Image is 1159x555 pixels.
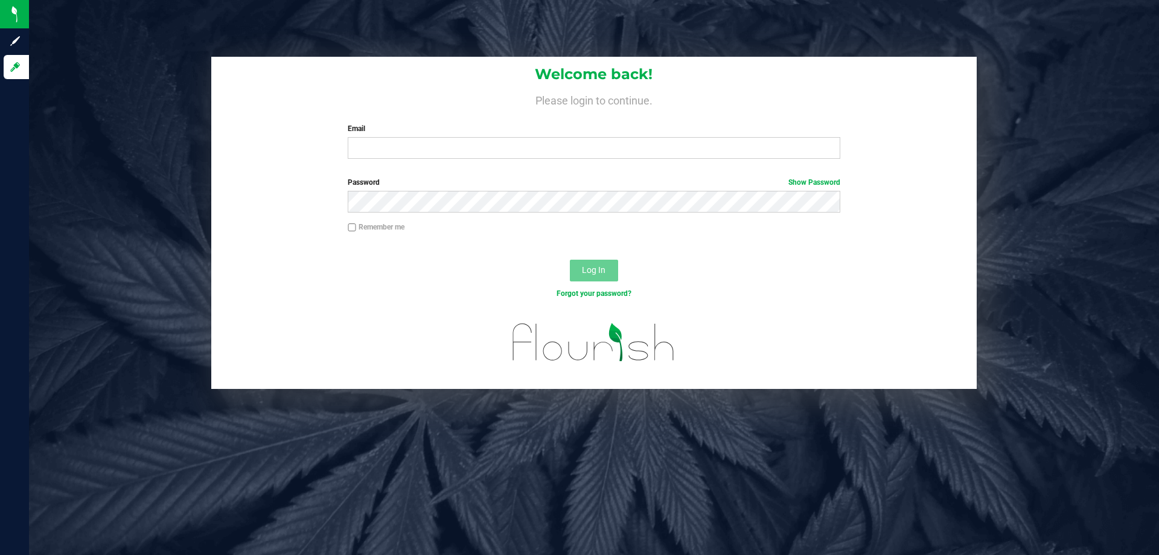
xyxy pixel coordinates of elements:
[348,222,404,233] label: Remember me
[348,178,380,187] span: Password
[570,260,618,281] button: Log In
[9,61,21,73] inline-svg: Log in
[557,289,631,298] a: Forgot your password?
[348,123,840,134] label: Email
[9,35,21,47] inline-svg: Sign up
[348,223,356,232] input: Remember me
[498,312,689,373] img: flourish_logo.svg
[788,178,840,187] a: Show Password
[582,265,605,275] span: Log In
[211,92,977,106] h4: Please login to continue.
[211,66,977,82] h1: Welcome back!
